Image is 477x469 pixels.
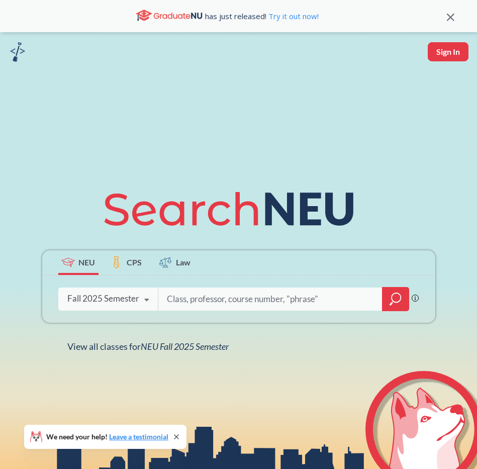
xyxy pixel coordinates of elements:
[166,289,375,310] input: Class, professor, course number, "phrase"
[266,11,319,21] a: Try it out now!
[78,256,95,268] span: NEU
[10,42,25,65] a: sandbox logo
[67,341,229,352] span: View all classes for
[46,433,168,440] span: We need your help!
[10,42,25,62] img: sandbox logo
[67,293,139,304] div: Fall 2025 Semester
[382,287,409,311] div: magnifying glass
[428,42,468,61] button: Sign In
[390,292,402,306] svg: magnifying glass
[176,256,190,268] span: Law
[109,432,168,441] a: Leave a testimonial
[205,11,319,22] span: has just released!
[127,256,142,268] span: CPS
[141,341,229,352] span: NEU Fall 2025 Semester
